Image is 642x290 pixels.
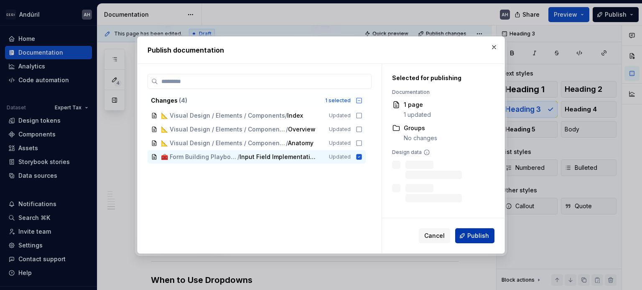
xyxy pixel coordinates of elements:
[424,232,445,240] span: Cancel
[286,139,288,147] span: /
[404,111,431,119] div: 1 updated
[239,153,317,161] span: Input Field Implementation
[285,111,287,120] span: /
[161,139,286,147] span: 📐 Visual Design / Elements / Components / Navigation / Sidebar
[151,96,320,105] div: Changes
[329,112,351,119] span: Updated
[288,139,313,147] span: Anatomy
[288,125,316,134] span: Overview
[392,74,485,82] div: Selected for publishing
[404,134,437,142] div: No changes
[392,149,485,156] div: Design data
[179,97,187,104] span: ( 4 )
[287,111,304,120] span: Index
[161,153,237,161] span: 🧰 Form Building Playbook
[404,124,437,132] div: Groups
[161,125,286,134] span: 📐 Visual Design / Elements / Components / Navigation / Sidebar
[325,97,351,104] div: 1 selected
[404,101,431,109] div: 1 page
[329,140,351,146] span: Updated
[286,125,288,134] span: /
[329,154,351,160] span: Updated
[161,111,285,120] span: 📐 Visual Design / Elements / Components
[329,126,351,133] span: Updated
[467,232,489,240] span: Publish
[419,228,450,243] button: Cancel
[392,89,485,96] div: Documentation
[455,228,494,243] button: Publish
[237,153,239,161] span: /
[148,45,494,55] h2: Publish documentation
